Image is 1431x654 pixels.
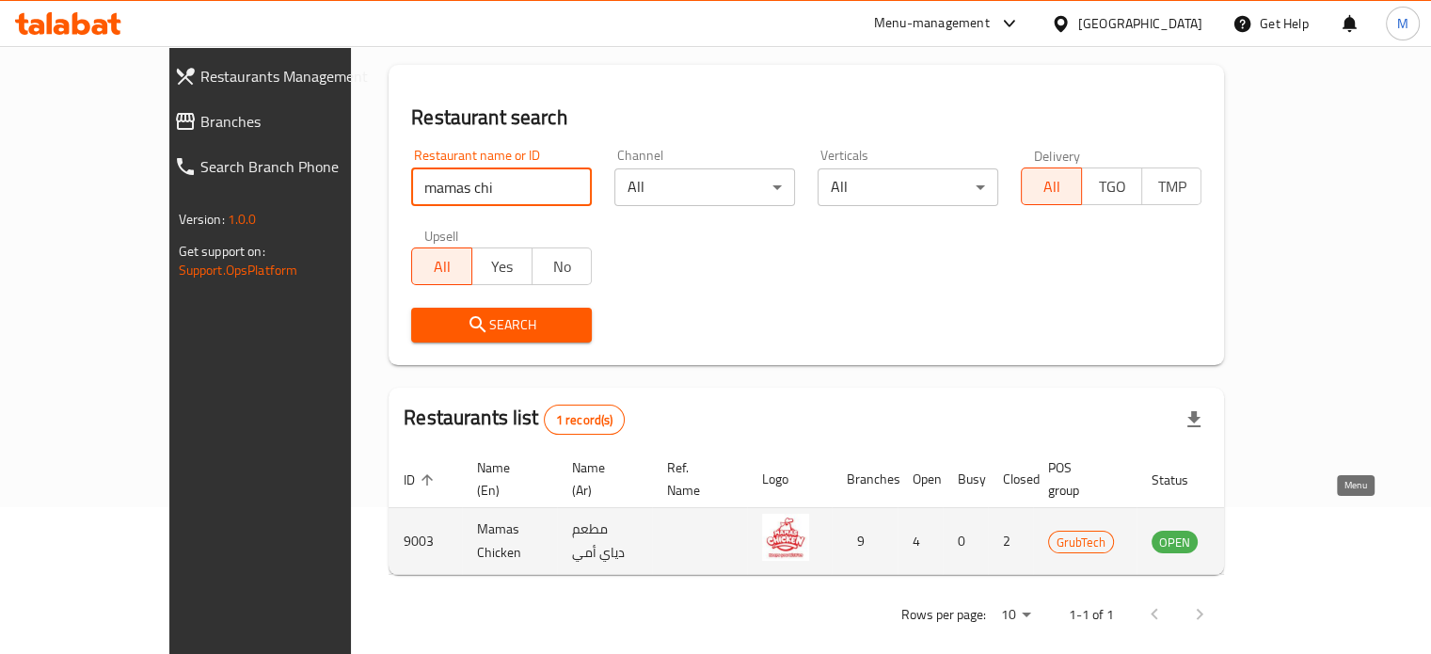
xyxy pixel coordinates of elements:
[1021,167,1082,205] button: All
[159,99,408,144] a: Branches
[420,253,465,280] span: All
[545,411,625,429] span: 1 record(s)
[411,168,592,206] input: Search for restaurant name or ID..
[1152,531,1198,553] div: OPEN
[471,247,533,285] button: Yes
[832,451,898,508] th: Branches
[179,239,265,263] span: Get support on:
[544,405,626,435] div: Total records count
[988,451,1033,508] th: Closed
[477,456,534,502] span: Name (En)
[747,451,832,508] th: Logo
[1089,173,1135,200] span: TGO
[898,508,943,575] td: 4
[1171,397,1216,442] div: Export file
[988,508,1033,575] td: 2
[818,168,998,206] div: All
[411,104,1201,132] h2: Restaurant search
[540,253,585,280] span: No
[159,144,408,189] a: Search Branch Phone
[557,508,652,575] td: مطعم دياي أمي
[200,110,393,133] span: Branches
[614,168,795,206] div: All
[426,313,577,337] span: Search
[874,12,990,35] div: Menu-management
[389,451,1300,575] table: enhanced table
[943,451,988,508] th: Busy
[200,155,393,178] span: Search Branch Phone
[200,65,393,88] span: Restaurants Management
[943,508,988,575] td: 0
[762,514,809,561] img: Mamas Chicken
[480,253,525,280] span: Yes
[1049,532,1113,553] span: GrubTech
[532,247,593,285] button: No
[1081,167,1142,205] button: TGO
[1141,167,1202,205] button: TMP
[411,247,472,285] button: All
[1152,532,1198,553] span: OPEN
[572,456,629,502] span: Name (Ar)
[389,508,462,575] td: 9003
[667,456,724,502] span: Ref. Name
[898,451,943,508] th: Open
[900,603,985,627] p: Rows per page:
[404,469,439,491] span: ID
[1029,173,1074,200] span: All
[1078,13,1202,34] div: [GEOGRAPHIC_DATA]
[179,207,225,231] span: Version:
[404,404,625,435] h2: Restaurants list
[993,601,1038,630] div: Rows per page:
[1150,173,1195,200] span: TMP
[1068,603,1113,627] p: 1-1 of 1
[462,508,557,575] td: Mamas Chicken
[159,54,408,99] a: Restaurants Management
[228,207,257,231] span: 1.0.0
[1397,13,1408,34] span: M
[1152,469,1213,491] span: Status
[832,508,898,575] td: 9
[424,229,459,242] label: Upsell
[411,308,592,343] button: Search
[1034,149,1081,162] label: Delivery
[1048,456,1114,502] span: POS group
[179,258,298,282] a: Support.OpsPlatform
